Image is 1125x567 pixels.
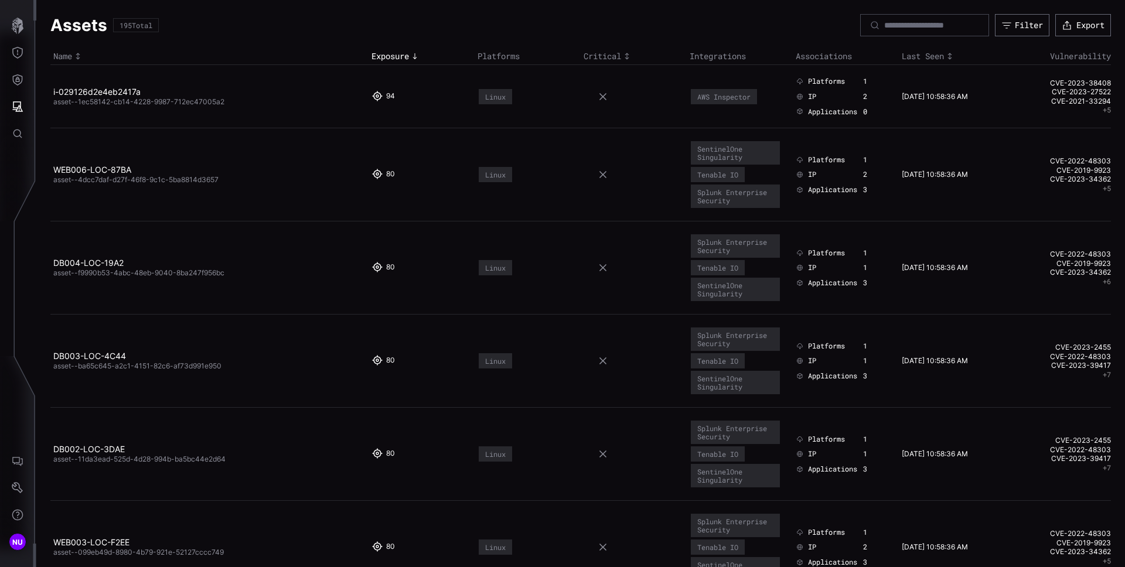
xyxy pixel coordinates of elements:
[1008,538,1111,548] a: CVE-2019-9923
[485,170,506,179] div: Linux
[1008,166,1111,175] a: CVE-2019-9923
[485,93,506,101] div: Linux
[863,449,887,459] div: 1
[485,357,506,365] div: Linux
[53,97,224,106] span: asset--1ec58142-cb14-4228-9987-712ec47005a2
[697,467,773,484] div: SentinelOne Singularity
[863,263,887,272] div: 1
[1103,556,1111,566] button: +5
[1103,184,1111,193] button: +5
[386,262,396,273] div: 80
[1,528,35,555] button: NU
[697,93,751,101] div: AWS Inspector
[863,77,887,86] div: 1
[863,356,887,366] div: 1
[50,15,107,36] h1: Assets
[863,558,887,567] div: 3
[863,528,887,537] div: 1
[808,107,857,117] span: Applications
[386,356,396,366] div: 80
[863,107,887,117] div: 0
[1008,547,1111,556] a: CVE-2023-34362
[1103,370,1111,380] button: +7
[53,351,126,361] a: DB003-LOC-4C44
[863,542,887,552] div: 2
[386,169,396,180] div: 80
[697,331,773,347] div: Splunk Enterprise Security
[475,48,581,65] th: Platforms
[53,444,125,454] a: DB002-LOC-3DAE
[808,92,816,101] span: IP
[808,77,845,86] span: Platforms
[53,268,224,277] span: asset--f9990b53-4abc-48eb-9040-8ba247f956bc
[793,48,899,65] th: Associations
[902,356,968,365] time: [DATE] 10:58:36 AM
[902,542,968,551] time: [DATE] 10:58:36 AM
[697,238,773,254] div: Splunk Enterprise Security
[808,356,816,366] span: IP
[808,558,857,567] span: Applications
[53,537,129,547] a: WEB003-LOC-F2EE
[53,548,224,556] span: asset--099eb49d-8980-4b79-921e-52127cccc749
[697,450,738,458] div: Tenable IO
[53,175,219,184] span: asset--4dcc7daf-d27f-46f8-9c1c-5ba8814d3657
[1008,529,1111,538] a: CVE-2022-48303
[808,371,857,381] span: Applications
[1015,20,1043,30] div: Filter
[1103,277,1111,286] button: +6
[697,264,738,272] div: Tenable IO
[1008,259,1111,268] a: CVE-2019-9923
[687,48,793,65] th: Integrations
[1008,156,1111,166] a: CVE-2022-48303
[697,543,738,551] div: Tenable IO
[863,464,887,474] div: 3
[808,170,816,179] span: IP
[1008,361,1111,370] a: CVE-2023-39417
[697,357,738,365] div: Tenable IO
[485,543,506,551] div: Linux
[12,536,23,548] span: NU
[1008,352,1111,361] a: CVE-2022-48303
[53,165,131,175] a: WEB006-LOC-87BA
[1008,445,1111,455] a: CVE-2022-48303
[902,263,968,272] time: [DATE] 10:58:36 AM
[808,435,845,444] span: Platforms
[485,450,506,458] div: Linux
[863,248,887,258] div: 1
[808,542,816,552] span: IP
[1008,250,1111,259] a: CVE-2022-48303
[808,185,857,194] span: Applications
[863,341,887,351] div: 1
[1055,14,1111,36] button: Export
[808,341,845,351] span: Platforms
[1008,97,1111,106] a: CVE-2021-33294
[995,14,1049,36] button: Filter
[53,361,221,370] span: asset--ba65c645-a2c1-4151-82c6-af73d991e950
[902,170,968,179] time: [DATE] 10:58:36 AM
[863,278,887,288] div: 3
[808,278,857,288] span: Applications
[1008,454,1111,463] a: CVE-2023-39417
[1008,78,1111,88] a: CVE-2023-38408
[371,51,472,62] div: Toggle sort direction
[697,374,773,391] div: SentinelOne Singularity
[1008,268,1111,277] a: CVE-2023-34362
[863,155,887,165] div: 1
[1005,48,1111,65] th: Vulnerability
[53,51,366,62] div: Toggle sort direction
[902,92,968,101] time: [DATE] 10:58:36 AM
[863,170,887,179] div: 2
[902,51,1002,62] div: Toggle sort direction
[1008,87,1111,97] a: CVE-2023-27522
[808,155,845,165] span: Platforms
[697,170,738,179] div: Tenable IO
[697,424,773,440] div: Splunk Enterprise Security
[1008,436,1111,445] a: CVE-2023-2455
[386,449,396,459] div: 80
[697,188,773,204] div: Splunk Enterprise Security
[386,91,396,102] div: 94
[1008,175,1111,184] a: CVE-2023-34362
[53,87,141,97] a: i-029126d2e4eb2417a
[808,528,845,537] span: Platforms
[1008,343,1111,352] a: CVE-2023-2455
